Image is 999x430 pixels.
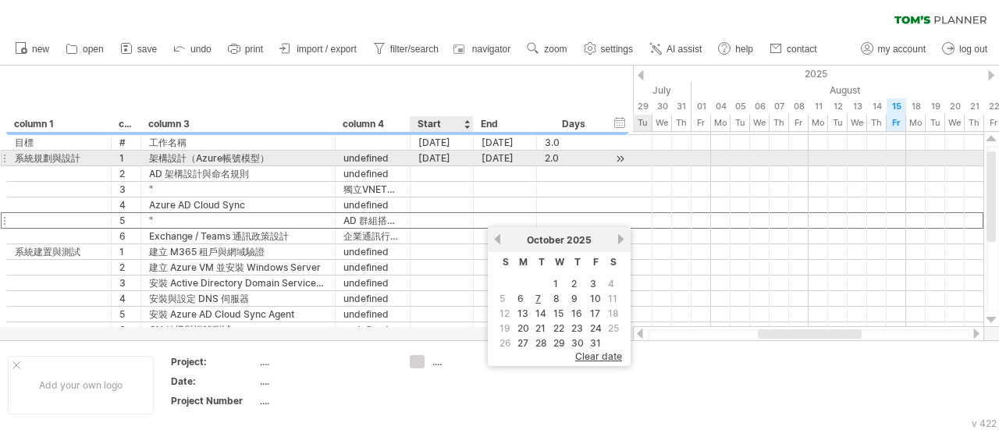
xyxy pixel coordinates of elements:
[574,256,581,268] span: Thursday
[516,306,530,321] a: 13
[857,39,930,59] a: my account
[539,256,545,268] span: Tuesday
[606,322,621,335] td: this is a weekend day
[119,166,133,181] div: 2
[575,350,622,362] span: clear date
[828,115,848,131] div: Tuesday, 12 August 2025
[343,307,402,322] div: undefined
[945,115,965,131] div: Wednesday, 20 August 2025
[828,98,848,115] div: Tuesday, 12 August 2025
[149,291,327,306] div: 安裝與設定 DNS 伺服器
[8,356,154,414] div: Add your own logo
[570,276,578,291] a: 2
[481,116,528,132] div: End
[260,394,391,407] div: ....
[878,44,926,55] span: my account
[570,306,584,321] a: 16
[867,98,887,115] div: Thursday, 14 August 2025
[731,98,750,115] div: Tuesday, 5 August 2025
[276,39,361,59] a: import / export
[343,291,402,306] div: undefined
[369,39,443,59] a: filter/search
[965,98,984,115] div: Thursday, 21 August 2025
[787,44,817,55] span: contact
[552,276,560,291] a: 1
[119,260,133,275] div: 2
[15,151,103,165] div: 系統規劃與設計
[149,213,327,228] div: "
[606,307,621,320] td: this is a weekend day
[516,321,531,336] a: 20
[552,306,565,321] a: 15
[343,229,402,243] div: 企業通訊行為、外部聯絡人、保留政策"
[492,233,503,245] a: previous
[750,98,770,115] div: Wednesday, 6 August 2025
[938,39,992,59] a: log out
[552,321,566,336] a: 22
[580,39,638,59] a: settings
[418,116,464,132] div: Start
[451,39,515,59] a: navigator
[190,44,212,55] span: undo
[432,355,517,368] div: ....
[171,375,257,388] div: Date:
[770,115,789,131] div: Thursday, 7 August 2025
[119,307,133,322] div: 5
[149,260,327,275] div: 建立 Azure VM 並安裝 Windows Server
[606,277,621,290] td: this is a weekend day
[224,39,268,59] a: print
[343,244,402,259] div: undefined
[552,291,561,306] a: 8
[343,182,402,197] div: 獨立VNET，包含DNS
[691,115,711,131] div: Friday, 1 August 2025
[149,182,327,197] div: "
[119,291,133,306] div: 4
[731,115,750,131] div: Tuesday, 5 August 2025
[959,44,987,55] span: log out
[15,244,103,259] div: 系統建置與測試
[789,115,809,131] div: Friday, 8 August 2025
[260,355,391,368] div: ....
[606,291,619,306] span: 11
[516,291,525,306] a: 6
[645,39,706,59] a: AI assist
[245,44,263,55] span: print
[119,244,133,259] div: 1
[503,256,509,268] span: Sunday
[32,44,49,55] span: new
[519,256,528,268] span: Monday
[906,98,926,115] div: Monday, 18 August 2025
[809,115,828,131] div: Monday, 11 August 2025
[606,321,620,336] span: 25
[62,39,108,59] a: open
[119,197,133,212] div: 4
[809,98,828,115] div: Monday, 11 August 2025
[672,115,691,131] div: Thursday, 31 July 2025
[588,321,603,336] a: 24
[297,44,357,55] span: import / export
[633,115,652,131] div: Tuesday, 29 July 2025
[887,115,906,131] div: Friday, 15 August 2025
[497,336,514,350] td: this is a weekend day
[867,115,887,131] div: Thursday, 14 August 2025
[171,394,257,407] div: Project Number
[498,306,511,321] span: 12
[498,291,507,306] span: 5
[119,322,133,337] div: 6
[567,234,592,246] span: 2025
[534,291,542,306] a: 7
[610,256,617,268] span: Saturday
[516,336,530,350] a: 27
[498,336,513,350] span: 26
[945,98,965,115] div: Wednesday, 20 August 2025
[711,98,731,115] div: Monday, 4 August 2025
[169,39,216,59] a: undo
[149,166,327,181] div: AD 架構設計與命名規則
[14,116,102,132] div: column 1
[343,260,402,275] div: undefined
[570,321,585,336] a: 23
[498,321,512,336] span: 19
[545,151,603,165] div: 2.0
[972,418,997,429] div: v 422
[534,306,548,321] a: 14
